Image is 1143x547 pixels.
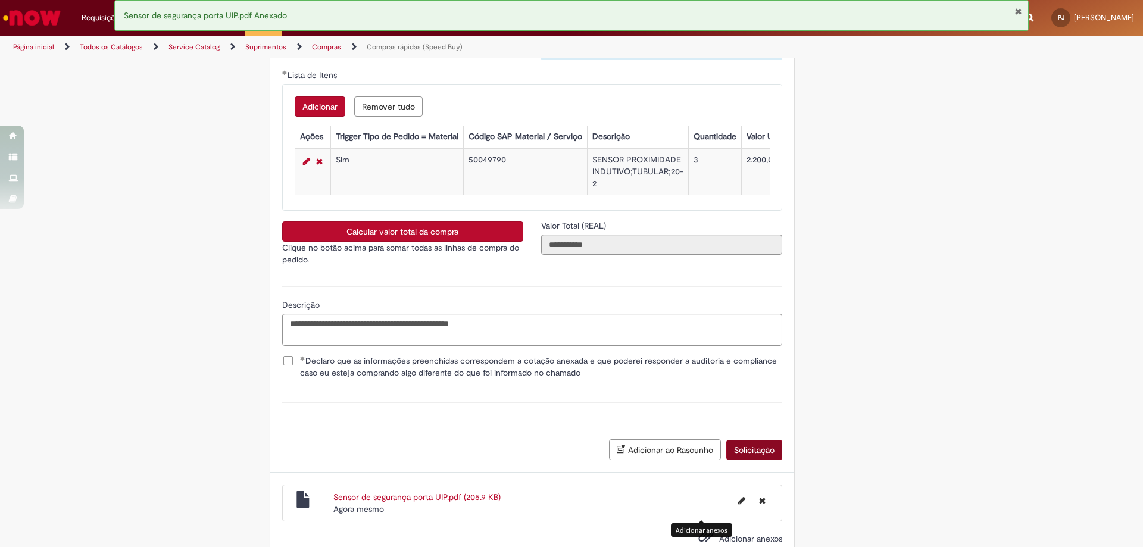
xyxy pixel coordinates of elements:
td: 3 [688,149,741,195]
th: Quantidade [688,126,741,148]
td: Sim [330,149,463,195]
a: Remover linha 1 [313,154,326,168]
td: 50049790 [463,149,587,195]
button: Remove all rows for Lista de Itens [354,96,423,117]
span: Agora mesmo [333,504,384,514]
span: Sensor de segurança porta UIP.pdf Anexado [124,10,287,21]
span: Adicionar anexos [719,533,782,544]
th: Valor Unitário [741,126,801,148]
a: Service Catalog [168,42,220,52]
a: Compras rápidas (Speed Buy) [367,42,463,52]
td: SENSOR PROXIMIDADE INDUTIVO;TUBULAR;20-2 [587,149,688,195]
a: Compras [312,42,341,52]
button: Calcular valor total da compra [282,221,523,242]
button: Fechar Notificação [1014,7,1022,16]
a: Página inicial [13,42,54,52]
span: Descrição [282,299,322,310]
button: Add a row for Lista de Itens [295,96,345,117]
th: Código SAP Material / Serviço [463,126,587,148]
span: [PERSON_NAME] [1074,12,1134,23]
textarea: Descrição [282,314,782,346]
div: Adicionar anexos [671,523,732,537]
td: 2.200,00 [741,149,801,195]
span: Requisições [82,12,123,24]
input: Valor Total (REAL) [541,235,782,255]
span: Declaro que as informações preenchidas correspondem a cotação anexada e que poderei responder a a... [300,355,782,379]
ul: Trilhas de página [9,36,753,58]
img: ServiceNow [1,6,63,30]
button: Editar nome de arquivo Sensor de segurança porta UIP.pdf [731,491,752,510]
span: Lista de Itens [288,70,339,80]
a: Editar Linha 1 [300,154,313,168]
span: Obrigatório Preenchido [300,356,305,361]
time: 01/10/2025 12:46:28 [333,504,384,514]
th: Ações [295,126,330,148]
p: Clique no botão acima para somar todas as linhas de compra do pedido. [282,242,523,265]
a: Suprimentos [245,42,286,52]
span: PJ [1058,14,1064,21]
a: Todos os Catálogos [80,42,143,52]
span: Obrigatório Preenchido [282,70,288,75]
label: Somente leitura - Valor Total (REAL) [541,220,608,232]
th: Descrição [587,126,688,148]
a: Sensor de segurança porta UIP.pdf (205.9 KB) [333,492,501,502]
button: Solicitação [726,440,782,460]
button: Excluir Sensor de segurança porta UIP.pdf [752,491,773,510]
button: Adicionar ao Rascunho [609,439,721,460]
span: Somente leitura - Valor Total (REAL) [541,220,608,231]
th: Trigger Tipo de Pedido = Material [330,126,463,148]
